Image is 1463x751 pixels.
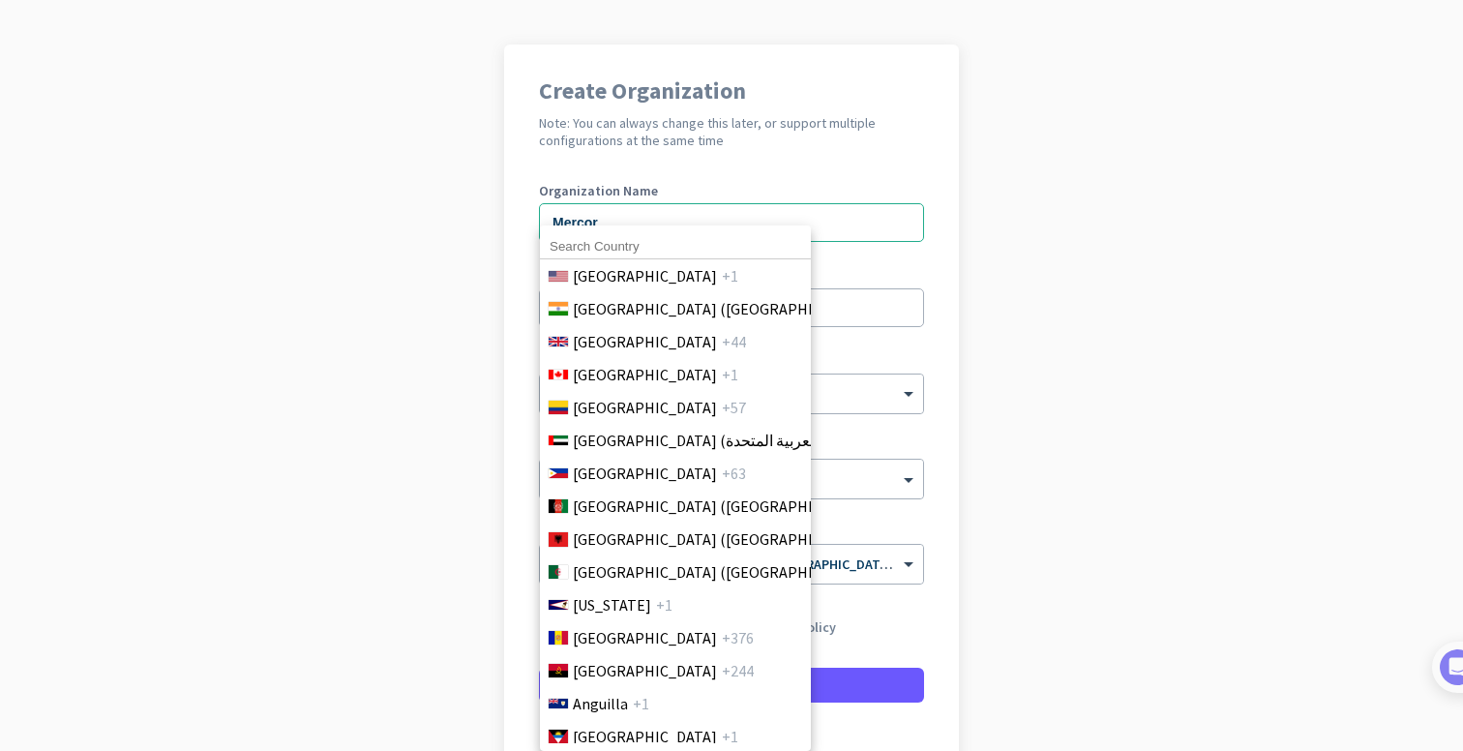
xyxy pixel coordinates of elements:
span: [GEOGRAPHIC_DATA] [573,462,717,485]
span: +57 [722,396,746,419]
span: [GEOGRAPHIC_DATA] (‫[GEOGRAPHIC_DATA]‬‎) [573,560,875,584]
span: +1 [722,264,738,287]
span: [GEOGRAPHIC_DATA] (‫الإمارات العربية المتحدة‬‎) [573,429,879,452]
span: +63 [722,462,746,485]
span: [US_STATE] [573,593,651,616]
span: [GEOGRAPHIC_DATA] [573,264,717,287]
span: [GEOGRAPHIC_DATA] [573,659,717,682]
span: [GEOGRAPHIC_DATA] ([GEOGRAPHIC_DATA]) [573,527,875,551]
span: +1 [656,593,672,616]
span: +244 [722,659,754,682]
span: [GEOGRAPHIC_DATA] [573,626,717,649]
span: [GEOGRAPHIC_DATA] [573,330,717,353]
span: +44 [722,330,746,353]
span: Anguilla [573,692,628,715]
span: [GEOGRAPHIC_DATA] [573,396,717,419]
span: +1 [633,692,649,715]
span: [GEOGRAPHIC_DATA] ([GEOGRAPHIC_DATA]) [573,297,875,320]
span: +376 [722,626,754,649]
span: [GEOGRAPHIC_DATA] (‫[GEOGRAPHIC_DATA]‬‎) [573,495,875,518]
span: +1 [722,363,738,386]
span: +1 [722,725,738,748]
span: [GEOGRAPHIC_DATA] [573,363,717,386]
input: Search Country [540,234,811,259]
span: [GEOGRAPHIC_DATA] [573,725,717,748]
